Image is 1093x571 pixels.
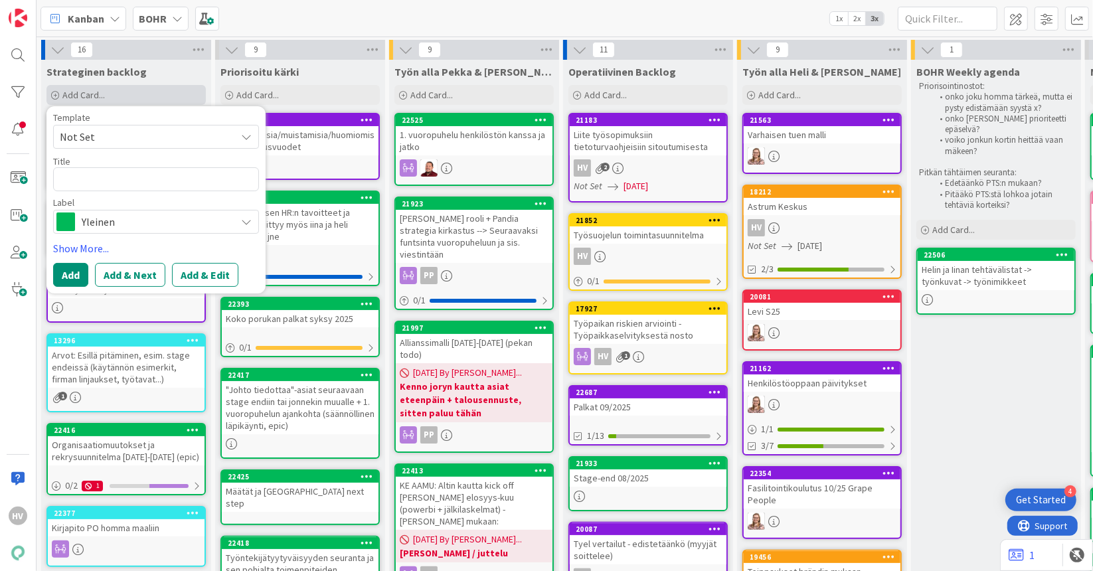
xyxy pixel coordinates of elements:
span: 9 [418,42,441,58]
span: Operatiivinen Backlog [568,65,676,78]
a: 21997Allianssimalli [DATE]-[DATE] (pekan todo)[DATE] By [PERSON_NAME]...Kenno joryn kautta asiat ... [394,321,554,453]
span: 0 / 1 [587,274,600,288]
li: onko joku homma tärkeä, mutta ei pysty edistämään syystä x? [932,92,1074,114]
li: Edetäänkö PTS:n mukaan? [932,178,1074,189]
div: 0/1 [570,273,726,289]
div: 22425Määtät ja [GEOGRAPHIC_DATA] next step [222,471,378,512]
a: 21923[PERSON_NAME] rooli + Pandia strategia kirkastus --> Seuraavaksi funtsinta vuoropuheluun ja ... [394,197,554,310]
div: 22419 [222,192,378,204]
div: 21183 [576,116,726,125]
div: PP [420,267,438,284]
a: 22687Palkat 09/20251/13 [568,385,728,446]
div: Kirjapito PO homma maaliin [48,519,205,536]
span: [DATE] By [PERSON_NAME]... [413,532,522,546]
div: 0/1 [222,339,378,356]
div: Henkilöstöoppaan päivitykset [744,374,900,392]
div: IH [744,396,900,413]
div: 13296 [54,336,205,345]
span: 16 [70,42,93,58]
div: 22525 [402,116,552,125]
div: 22419Operatiivisen HR:n tavoitteet ja vastuut - liittyy myös iina ja heli työnkuvat jne [222,192,378,245]
a: 18212Astrum KeskusHVNot Set[DATE]2/3 [742,185,902,279]
img: IH [748,324,765,341]
a: 22419Operatiivisen HR:n tavoitteet ja vastuut - liittyy myös iina ja heli työnkuvat jne0/1 [220,191,380,286]
div: 20087 [576,525,726,534]
li: Pitääkö PTS:stä lohkoa jotain tehtäviä korteiksi? [932,189,1074,211]
div: Määtät ja [GEOGRAPHIC_DATA] next step [222,483,378,512]
a: 17927Työpaikan riskien arviointi - Työpaikkaselvityksestä nostoHV [568,301,728,374]
div: 21923[PERSON_NAME] rooli + Pandia strategia kirkastus --> Seuraavaksi funtsinta vuoropuheluun ja ... [396,198,552,263]
span: Add Card... [62,89,105,101]
div: 22377Kirjapito PO homma maaliin [48,507,205,536]
a: 22416Organisaatiomuutokset ja rekrysuunnitelma [DATE]-[DATE] (epic)0/21 [46,423,206,495]
div: 22393 [228,299,378,309]
p: Priorisointinostot: [919,81,1073,92]
div: 22418 [222,537,378,549]
div: Fasilitointikoulutus 10/25 Grape People [744,479,900,509]
div: 19169Palkitsemisia/muistamisia/huomiomisia - palvelusvuodet [222,114,378,155]
div: Organisaatiomuutokset ja rekrysuunnitelma [DATE]-[DATE] (epic) [48,436,205,465]
div: 21933Stage-end 08/2025 [570,457,726,487]
span: Not Set [60,128,226,145]
div: 22525 [396,114,552,126]
a: 21933Stage-end 08/2025 [568,456,728,511]
div: HV [574,248,591,265]
span: Kanban [68,11,104,27]
span: 2 [601,163,610,171]
div: Get Started [1016,493,1066,507]
span: BOHR Weekly agenda [916,65,1020,78]
a: Show More... [53,240,259,256]
div: 17927 [570,303,726,315]
a: 13296Arvot: Esillä pitäminen, esim. stage endeissä (käytännön esimerkit, firman linjaukset, työta... [46,333,206,412]
div: 17927Työpaikan riskien arviointi - Työpaikkaselvityksestä nosto [570,303,726,344]
div: 22417"Johto tiedottaa"-asiat seuraavaan stage endiin tai jonnekin muualle + 1. vuoropuhelun ajank... [222,369,378,434]
div: 22416 [54,426,205,435]
div: 20087 [570,523,726,535]
a: 22393Koko porukan palkat syksy 20250/1 [220,297,380,357]
div: HV [748,219,765,236]
img: avatar [9,544,27,562]
div: IH [744,324,900,341]
div: 21563 [750,116,900,125]
div: 0/1 [396,292,552,309]
div: HV [574,159,591,177]
div: Astrum Keskus [744,198,900,215]
div: 21183Liite työsopimuksiin tietoturvaohjeisiin sitoutumisesta [570,114,726,155]
div: PP [420,426,438,444]
div: PP [396,267,552,284]
div: HV [9,507,27,525]
div: 21852Työsuojelun toimintasuunnitelma [570,214,726,244]
span: Support [28,2,60,18]
div: 13296Arvot: Esillä pitäminen, esim. stage endeissä (käytännön esimerkit, firman linjaukset, työta... [48,335,205,388]
span: 2/3 [761,262,774,276]
div: Palkitsemisia/muistamisia/huomiomisia - palvelusvuodet [222,126,378,155]
span: 1 [940,42,963,58]
div: 22393 [222,298,378,310]
div: 18212 [744,186,900,198]
div: 22354 [744,467,900,479]
div: 20081 [750,292,900,301]
div: 21933 [570,457,726,469]
span: Yleinen [82,212,229,231]
div: Työpaikan riskien arviointi - Työpaikkaselvityksestä nosto [570,315,726,344]
a: 22354Fasilitointikoulutus 10/25 Grape PeopleIH [742,466,902,539]
a: 21162Henkilöstöoppaan päivityksetIH1/13/7 [742,361,902,455]
a: 22624Kesätyöntekijöitä 2026 kesäksi? [46,268,206,323]
img: JS [420,159,438,177]
li: onko [PERSON_NAME] prioriteetti epäselvä? [932,114,1074,135]
span: 1/13 [587,429,604,443]
span: 0 / 2 [65,479,78,493]
span: Template [53,113,90,122]
div: 13296 [48,335,205,347]
div: Työsuojelun toimintasuunnitelma [570,226,726,244]
div: 22418 [228,538,378,548]
div: 19169 [228,116,378,125]
div: 1 [82,481,103,491]
div: Tyel vertailut - edistetäänkö (myyjät soittelee) [570,535,726,564]
div: 21933 [576,459,726,468]
div: 22413 [402,466,552,475]
button: Add & Next [95,263,165,287]
div: 22413KE AAMU: Altin kautta kick off [PERSON_NAME] elosyys-kuu (powerbi + jälkilaskelmat) - [PERSO... [396,465,552,530]
a: 21852Työsuojelun toimintasuunnitelmaHV0/1 [568,213,728,291]
div: 19169 [222,114,378,126]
